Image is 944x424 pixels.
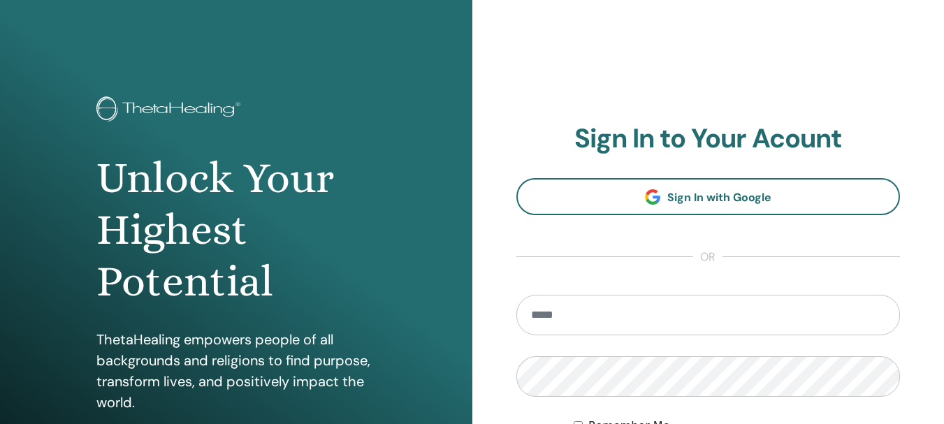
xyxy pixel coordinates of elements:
span: Sign In with Google [667,190,771,205]
span: or [693,249,722,265]
h2: Sign In to Your Acount [516,123,901,155]
h1: Unlock Your Highest Potential [96,152,376,308]
a: Sign In with Google [516,178,901,215]
p: ThetaHealing empowers people of all backgrounds and religions to find purpose, transform lives, a... [96,329,376,413]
